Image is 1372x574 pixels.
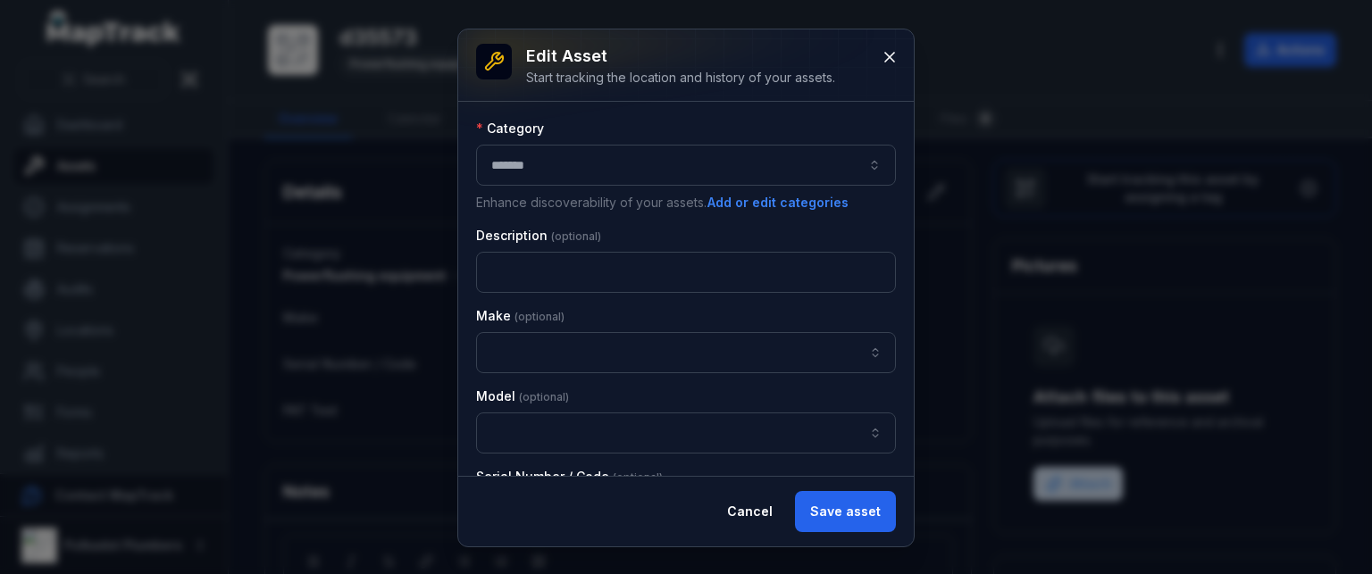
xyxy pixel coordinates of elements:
input: asset-edit:cf[6fab0648-4bb5-4492-ab1f-bf9699b945ec]-label [476,332,896,373]
label: Description [476,227,601,245]
button: Add or edit categories [707,193,849,212]
div: Start tracking the location and history of your assets. [526,69,835,87]
input: asset-edit:cf[df5a5296-4b14-4152-beeb-0fe3bd2cb406]-label [476,412,896,453]
p: Enhance discoverability of your assets. [476,193,896,212]
label: Category [476,120,544,137]
button: Cancel [712,491,788,532]
label: Model [476,387,569,405]
label: Make [476,307,565,325]
label: Serial Number / Code [476,468,663,486]
button: Save asset [795,491,896,532]
h3: Edit asset [526,44,835,69]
